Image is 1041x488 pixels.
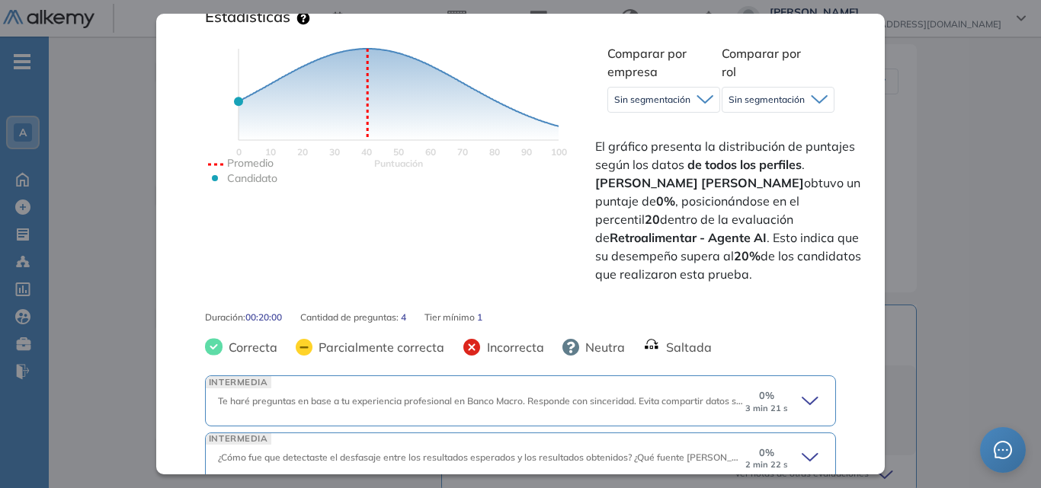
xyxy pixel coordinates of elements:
text: Candidato [227,171,277,185]
text: 40 [361,146,372,158]
span: INTERMEDIA [206,376,271,388]
span: Comparar por rol [722,46,801,79]
text: 100 [550,146,566,158]
text: 70 [457,146,468,158]
span: Correcta [223,338,277,356]
span: 0 % [759,388,774,403]
span: Neutra [579,338,625,356]
span: INTERMEDIA [206,433,271,445]
small: 3 min 21 s [745,403,788,413]
span: 4 [401,311,406,324]
span: Sin segmentación [729,94,805,106]
strong: [PERSON_NAME] [595,175,698,190]
span: 1 [477,311,482,324]
strong: [PERSON_NAME] [701,175,804,190]
text: 80 [489,146,500,158]
span: Saltada [660,338,712,356]
text: 30 [329,146,340,158]
span: Duración : [205,311,245,324]
strong: 20 [645,212,660,227]
text: 20 [297,146,308,158]
small: 2 min 22 s [745,460,788,470]
span: Incorrecta [481,338,544,356]
span: ¿Cómo fue que detectaste el desfasaje entre los resultados esperados y los resultados obtenidos? ... [218,451,882,463]
text: 0 [235,146,241,158]
text: Scores [374,158,423,169]
text: 60 [425,146,436,158]
h3: Estadísticas [205,8,290,26]
span: 00:20:00 [245,311,282,324]
strong: de todos los perfiles [687,157,802,172]
strong: Retroalimentar - Agente AI [610,230,767,245]
text: 50 [393,146,404,158]
span: Sin segmentación [614,94,690,106]
span: Comparar por empresa [607,46,687,79]
span: Parcialmente correcta [312,338,444,356]
text: 90 [521,146,532,158]
span: message [994,441,1012,459]
text: 10 [265,146,276,158]
span: 0 % [759,445,774,460]
span: El gráfico presenta la distribución de puntajes según los datos . obtuvo un puntaje de , posicion... [595,137,870,283]
strong: 0% [656,193,675,209]
span: Cantidad de preguntas: [300,311,401,324]
strong: 20% [734,248,761,263]
span: Tier mínimo [424,311,477,324]
text: Promedio [227,156,274,170]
